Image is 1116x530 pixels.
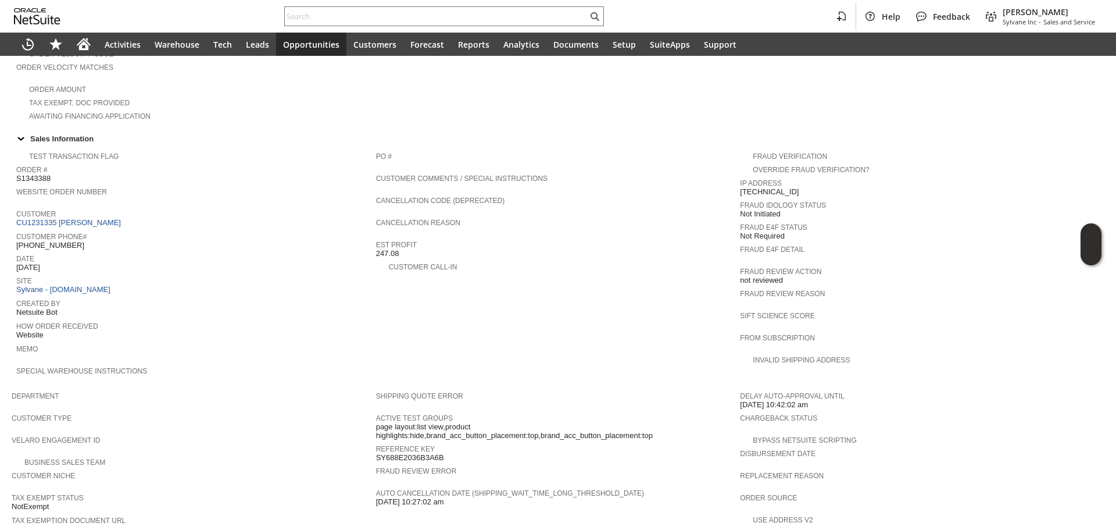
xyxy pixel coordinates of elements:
svg: Home [77,37,91,51]
span: Sales and Service [1043,17,1095,26]
a: Replacement reason [740,472,824,480]
a: Customer Call-in [389,263,457,271]
a: Fraud Idology Status [740,201,826,209]
span: NotExempt [12,502,49,511]
a: From Subscription [740,334,815,342]
span: not reviewed [740,276,783,285]
a: Fraud Review Reason [740,290,825,298]
a: Customer Type [12,414,71,422]
a: Home [70,33,98,56]
span: Documents [553,39,599,50]
a: Customers [346,33,403,56]
span: SY688E2036B3A6B [376,453,444,463]
span: Activities [105,39,141,50]
span: [DATE] 10:27:02 am [376,497,444,507]
a: Tech [206,33,239,56]
a: Analytics [496,33,546,56]
svg: logo [14,8,60,24]
span: - [1039,17,1041,26]
a: Tax Exempt. Doc Provided [29,99,130,107]
span: Website [16,330,44,340]
a: Recent Records [14,33,42,56]
a: Fraud Verification [753,152,827,161]
a: Fraud Review Action [740,268,821,276]
a: Special Warehouse Instructions [16,367,147,375]
span: Leads [246,39,269,50]
a: Opportunities [276,33,346,56]
a: Auto Cancellation Date (shipping_wait_time_long_threshold_date) [376,489,644,497]
div: Shortcuts [42,33,70,56]
span: Warehouse [155,39,199,50]
a: Active Test Groups [376,414,453,422]
a: PO # [376,152,392,161]
span: Help [882,11,900,22]
input: Search [285,9,588,23]
a: Setup [606,33,643,56]
a: Order Source [740,494,797,502]
span: Customers [353,39,396,50]
span: Netsuite Bot [16,308,58,317]
svg: Search [588,9,602,23]
span: Opportunities [283,39,339,50]
a: Delay Auto-Approval Until [740,392,844,400]
a: Tax Exempt Status [12,494,84,502]
a: SuiteApps [643,33,697,56]
span: Not Required [740,232,785,241]
a: CU1231335 [PERSON_NAME] [16,218,124,227]
a: Fraud Review Error [376,467,457,475]
span: SuiteApps [650,39,690,50]
span: page layout:list view,product highlights:hide,brand_acc_button_placement:top,brand_acc_button_pla... [376,422,735,440]
a: Cancellation Code (deprecated) [376,197,505,205]
a: Sylvane - [DOMAIN_NAME] [16,285,113,294]
a: Date [16,255,34,263]
span: Setup [613,39,636,50]
a: Fraud E4F Detail [740,246,804,254]
span: [PHONE_NUMBER] [16,241,84,250]
div: Sales Information [12,131,1100,146]
a: Sift Science Score [740,312,814,320]
a: Site [16,277,32,285]
a: Reference Key [376,445,435,453]
a: How Order Received [16,322,98,330]
a: Department [12,392,59,400]
a: Business Sales Team [24,458,105,467]
span: S1343388 [16,174,51,183]
a: IP Address [740,179,782,187]
a: Support [697,33,743,56]
span: Feedback [933,11,970,22]
a: Tax Exemption Document URL [12,517,126,525]
a: Bypass NetSuite Scripting [753,436,856,444]
a: Shipping Quote Error [376,392,463,400]
span: 247.08 [376,249,399,258]
a: Awaiting Financing Application [29,112,151,120]
a: Velaro Engagement ID [12,436,100,444]
span: Not Initiated [740,209,780,219]
a: Customer Niche [12,472,75,480]
a: Leads [239,33,276,56]
a: Warehouse [148,33,206,56]
a: Est Profit [376,241,417,249]
a: Order Velocity Matches [16,63,113,72]
span: [DATE] [16,263,40,272]
span: Reports [458,39,489,50]
td: Sales Information [12,131,1104,146]
a: Customer Comments / Special Instructions [376,175,548,183]
a: Customer Phone# [16,233,87,241]
span: Tech [213,39,232,50]
a: Website Order Number [16,188,107,196]
span: Analytics [503,39,539,50]
a: Use Address V2 [753,516,813,524]
a: Forecast [403,33,451,56]
a: Memo [16,345,38,353]
a: Override Fraud Verification? [753,166,869,174]
a: Cancellation Reason [376,219,460,227]
span: Sylvane Inc [1003,17,1036,26]
a: Activities [98,33,148,56]
a: Reports [451,33,496,56]
span: Support [704,39,736,50]
a: Customer [16,210,56,218]
a: Chargeback Status [740,414,817,422]
a: Disbursement Date [740,450,815,458]
a: Documents [546,33,606,56]
span: [PERSON_NAME] [1003,6,1095,17]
